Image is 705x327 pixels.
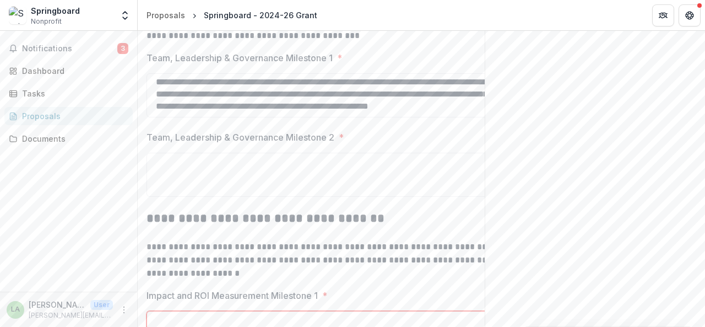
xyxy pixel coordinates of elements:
div: Dashboard [22,65,124,77]
a: Proposals [4,107,133,125]
a: Proposals [142,7,189,23]
div: Springboard - 2024-26 Grant [204,9,317,21]
span: Notifications [22,44,117,53]
p: [PERSON_NAME][EMAIL_ADDRESS][DOMAIN_NAME] [29,310,113,320]
button: Open entity switcher [117,4,133,26]
a: Tasks [4,84,133,103]
div: Documents [22,133,124,144]
p: Team, Leadership & Governance Milestone 1 [147,51,333,65]
div: Tasks [22,88,124,99]
span: 3 [117,43,128,54]
p: User [90,300,113,310]
span: Nonprofit [31,17,62,26]
div: Proposals [22,110,124,122]
p: Team, Leadership & Governance Milestone 2 [147,131,334,144]
div: Lawrence Afere [11,306,20,313]
p: Impact and ROI Measurement Milestone 1 [147,289,318,302]
div: Springboard [31,5,80,17]
a: Documents [4,130,133,148]
p: [PERSON_NAME] [29,299,86,310]
nav: breadcrumb [142,7,322,23]
button: Notifications3 [4,40,133,57]
button: Partners [652,4,674,26]
button: More [117,303,131,317]
button: Get Help [679,4,701,26]
a: Dashboard [4,62,133,80]
div: Proposals [147,9,185,21]
img: Springboard [9,7,26,24]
